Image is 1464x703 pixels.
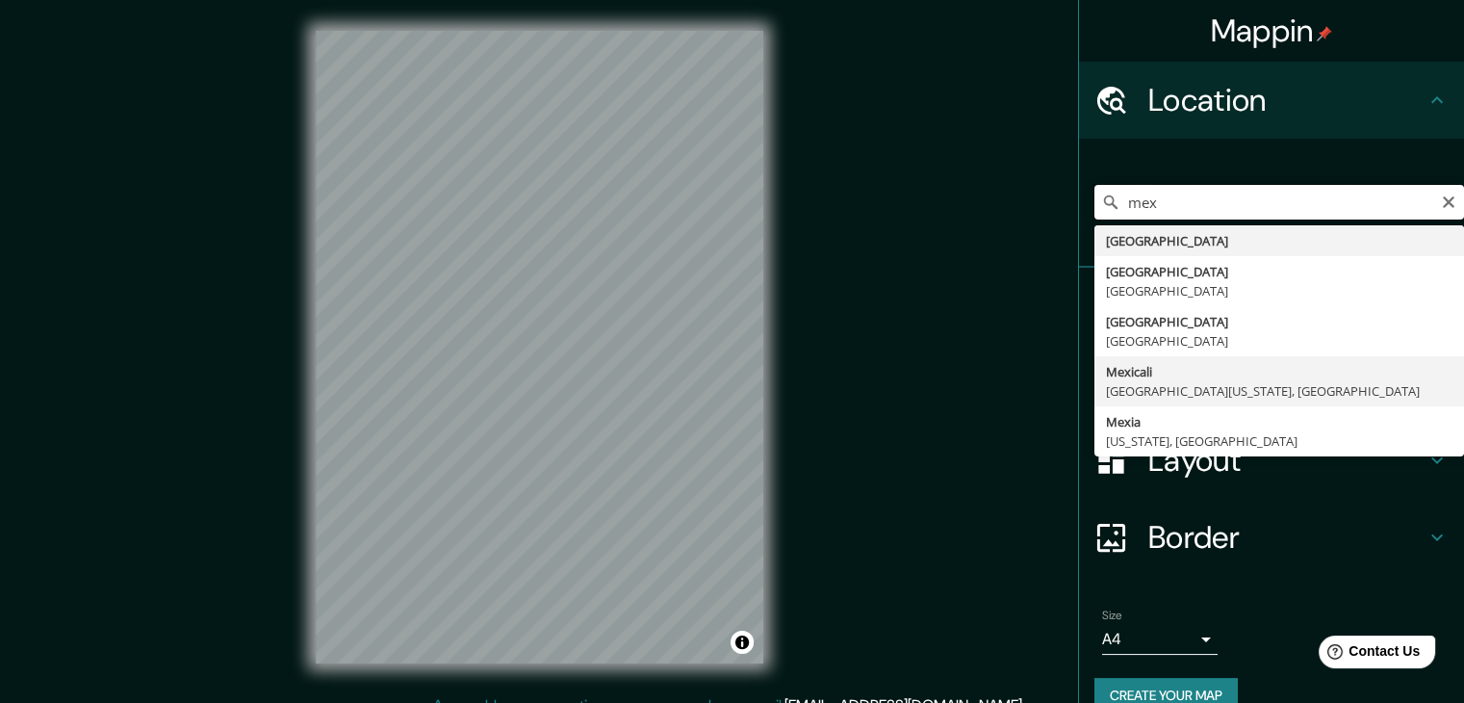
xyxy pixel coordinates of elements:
h4: Mappin [1211,12,1333,50]
div: A4 [1102,624,1218,655]
img: pin-icon.png [1317,26,1332,41]
h4: Location [1148,81,1425,119]
iframe: Help widget launcher [1293,628,1443,682]
h4: Layout [1148,441,1425,480]
div: [GEOGRAPHIC_DATA] [1106,262,1452,281]
div: [GEOGRAPHIC_DATA] [1106,231,1452,250]
label: Size [1102,608,1122,624]
button: Toggle attribution [731,631,754,654]
div: Mexicali [1106,362,1452,381]
div: [US_STATE], [GEOGRAPHIC_DATA] [1106,431,1452,451]
div: [GEOGRAPHIC_DATA] [1106,281,1452,300]
input: Pick your city or area [1094,185,1464,220]
div: Pins [1079,268,1464,345]
canvas: Map [316,31,763,664]
div: Style [1079,345,1464,422]
div: Layout [1079,422,1464,499]
div: Location [1079,62,1464,139]
div: Border [1079,499,1464,576]
div: [GEOGRAPHIC_DATA] [1106,312,1452,331]
button: Clear [1441,192,1456,210]
h4: Border [1148,518,1425,557]
div: [GEOGRAPHIC_DATA] [1106,331,1452,351]
div: Mexia [1106,412,1452,431]
div: [GEOGRAPHIC_DATA][US_STATE], [GEOGRAPHIC_DATA] [1106,381,1452,401]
